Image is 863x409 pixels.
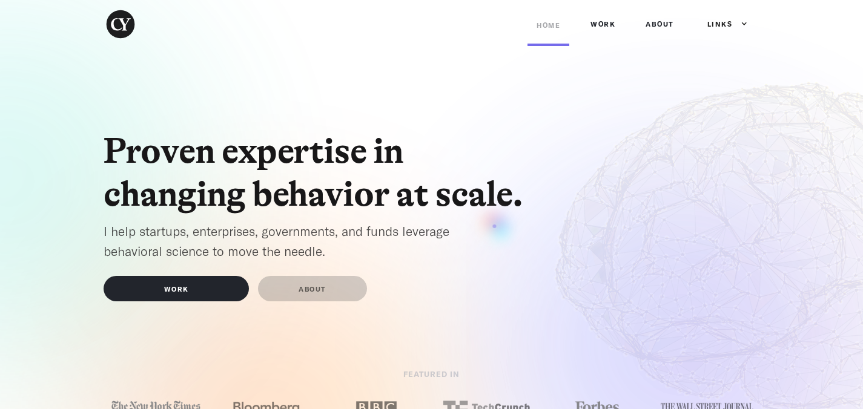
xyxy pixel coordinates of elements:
[280,367,583,387] p: FEATURED IN
[707,18,733,30] div: Links
[581,6,624,42] a: Work
[104,130,540,215] h1: Proven expertise in changing behavior at scale.
[695,6,748,42] div: Links
[104,276,249,301] a: WORK
[637,6,683,42] a: ABOUT
[104,7,153,41] a: home
[104,221,491,261] p: I help startups, enterprises, governments, and funds leverage behavioral science to move the needle.
[527,7,569,46] a: Home
[258,276,367,301] a: ABOUT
